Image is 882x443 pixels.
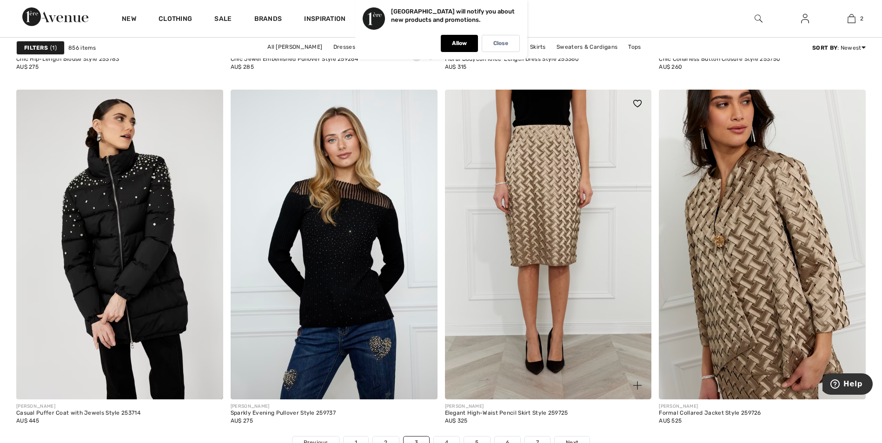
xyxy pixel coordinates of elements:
a: Skirts [525,41,550,53]
img: plus_v2.svg [633,381,642,390]
span: 1 [50,44,57,52]
img: Formal Collared Jacket Style 259726. Antique gold [659,90,866,399]
img: 1ère Avenue [22,7,88,26]
img: heart_black_full.svg [633,100,642,107]
a: Brands [254,15,282,25]
span: Inspiration [304,15,345,25]
div: Elegant High-Waist Pencil Skirt Style 259725 [445,410,568,417]
p: Close [493,40,508,47]
div: Formal Collared Jacket Style 259726 [659,410,761,417]
p: [GEOGRAPHIC_DATA] will notify you about new products and promotions. [391,8,515,23]
img: Sparkly Evening Pullover Style 259737. Black [231,90,438,399]
div: Chic Jewel Embellished Pullover Style 259264 [231,56,358,63]
p: Allow [452,40,467,47]
a: New [122,15,136,25]
span: AU$ 260 [659,64,682,70]
iframe: Opens a widget where you can find more information [822,373,873,397]
span: AU$ 315 [445,64,467,70]
div: [PERSON_NAME] [445,403,568,410]
div: Chic Collarless Button Closure Style 253750 [659,56,780,63]
span: AU$ 285 [231,64,254,70]
a: Sale [214,15,232,25]
span: AU$ 275 [16,64,39,70]
div: Floral Bodycon Knee-Length Dress Style 253360 [445,56,579,63]
div: Sparkly Evening Pullover Style 259737 [231,410,336,417]
strong: Filters [24,44,48,52]
span: 856 items [68,44,96,52]
a: Clothing [159,15,192,25]
span: AU$ 275 [231,417,253,424]
img: search the website [755,13,763,24]
a: Tops [623,41,645,53]
img: My Bag [848,13,855,24]
span: 2 [860,14,863,23]
strong: Sort By [812,45,837,51]
a: Sign In [794,13,816,25]
a: All [PERSON_NAME] [263,41,327,53]
a: 2 [829,13,874,24]
img: Casual Puffer Coat with Jewels Style 253714. Black [16,90,223,399]
div: Casual Puffer Coat with Jewels Style 253714 [16,410,140,417]
div: [PERSON_NAME] [231,403,336,410]
span: AU$ 525 [659,417,682,424]
a: Elegant High-Waist Pencil Skirt Style 259725. Antique gold [445,90,652,399]
div: : Newest [812,44,866,52]
span: AU$ 445 [16,417,39,424]
a: Dresses & Jumpsuits [329,41,396,53]
div: Chic Hip-Length Blouse Style 253783 [16,56,119,63]
a: Sweaters & Cardigans [552,41,622,53]
img: My Info [801,13,809,24]
span: AU$ 325 [445,417,468,424]
div: [PERSON_NAME] [16,403,140,410]
div: [PERSON_NAME] [659,403,761,410]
